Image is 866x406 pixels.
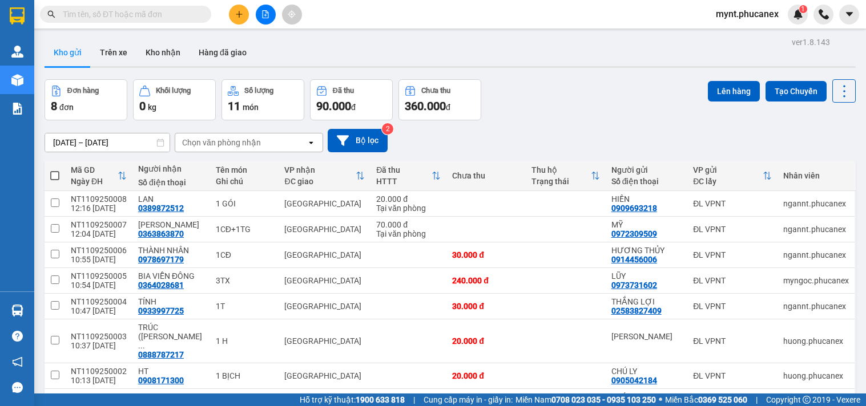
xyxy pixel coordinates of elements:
[138,341,145,350] span: ...
[370,161,446,191] th: Toggle SortBy
[139,99,146,113] span: 0
[665,393,747,406] span: Miền Bắc
[71,220,127,229] div: NT1109250007
[611,229,657,238] div: 0972309509
[71,281,127,290] div: 10:54 [DATE]
[328,129,388,152] button: Bộ lọc
[279,161,370,191] th: Toggle SortBy
[71,341,127,350] div: 10:37 [DATE]
[803,396,811,404] span: copyright
[65,161,132,191] th: Toggle SortBy
[71,204,127,213] div: 12:16 [DATE]
[316,99,351,113] span: 90.000
[844,9,855,19] span: caret-down
[216,225,273,234] div: 1CĐ+1TG
[452,171,520,180] div: Chưa thu
[376,165,432,174] div: Đã thu
[452,336,520,346] div: 20.000 đ
[63,8,198,21] input: Tìm tên, số ĐT hoặc mã đơn
[792,36,830,48] div: ver 1.8.143
[783,225,849,234] div: ngannt.phucanex
[801,5,805,13] span: 1
[284,302,365,311] div: [GEOGRAPHIC_DATA]
[216,302,273,311] div: 1T
[138,229,184,238] div: 0363863870
[611,246,682,255] div: HƯƠNG THỦY
[452,371,520,380] div: 20.000 đ
[300,393,405,406] span: Hỗ trợ kỹ thuật:
[221,79,304,120] button: Số lượng11món
[71,367,127,376] div: NT1109250002
[284,199,365,208] div: [GEOGRAPHIC_DATA]
[71,246,127,255] div: NT1109250006
[243,103,259,112] span: món
[216,177,273,186] div: Ghi chú
[71,306,127,315] div: 10:47 [DATE]
[693,336,772,346] div: ĐL VPNT
[11,74,23,86] img: warehouse-icon
[12,331,23,342] span: question-circle
[783,302,849,311] div: ngannt.phucanex
[698,395,747,404] strong: 0369 525 060
[611,306,662,315] div: 02583827409
[376,220,441,229] div: 70.000 đ
[216,250,273,259] div: 1CĐ
[382,123,393,135] sup: 2
[284,250,365,259] div: [GEOGRAPHIC_DATA]
[284,336,365,346] div: [GEOGRAPHIC_DATA]
[611,332,682,341] div: HẢI VÂN
[310,79,393,120] button: Đã thu90.000đ
[12,382,23,393] span: message
[284,177,356,186] div: ĐC giao
[452,276,520,285] div: 240.000 đ
[515,393,656,406] span: Miền Nam
[148,103,156,112] span: kg
[531,177,590,186] div: Trạng thái
[284,165,356,174] div: VP nhận
[424,393,513,406] span: Cung cấp máy in - giấy in:
[45,133,170,152] input: Select a date range.
[11,46,23,58] img: warehouse-icon
[133,79,216,120] button: Khối lượng0kg
[244,87,273,95] div: Số lượng
[783,336,849,346] div: huong.phucanex
[256,5,276,25] button: file-add
[756,393,758,406] span: |
[229,5,249,25] button: plus
[45,39,91,66] button: Kho gửi
[783,171,849,180] div: Nhân viên
[783,276,849,285] div: myngoc.phucanex
[819,9,829,19] img: phone-icon
[282,5,302,25] button: aim
[91,39,136,66] button: Trên xe
[446,103,450,112] span: đ
[659,397,662,402] span: ⚪️
[138,306,184,315] div: 0933997725
[356,395,405,404] strong: 1900 633 818
[611,297,682,306] div: THẮNG LỢI
[839,5,859,25] button: caret-down
[71,177,118,186] div: Ngày ĐH
[71,255,127,264] div: 10:55 [DATE]
[138,376,184,385] div: 0908171300
[693,276,772,285] div: ĐL VPNT
[333,87,354,95] div: Đã thu
[138,323,204,350] div: TRÚC (LÝ SÌN PHÁT)
[216,199,273,208] div: 1 GÓI
[307,138,316,147] svg: open
[47,10,55,18] span: search
[351,103,356,112] span: đ
[138,194,204,204] div: LAN
[288,10,296,18] span: aim
[71,194,127,204] div: NT1109250008
[693,165,763,174] div: VP gửi
[156,87,191,95] div: Khối lượng
[190,39,256,66] button: Hàng đã giao
[59,103,74,112] span: đơn
[138,255,184,264] div: 0978697179
[405,99,446,113] span: 360.000
[10,7,25,25] img: logo-vxr
[216,371,273,380] div: 1 BỊCH
[67,87,99,95] div: Đơn hàng
[71,229,127,238] div: 12:04 [DATE]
